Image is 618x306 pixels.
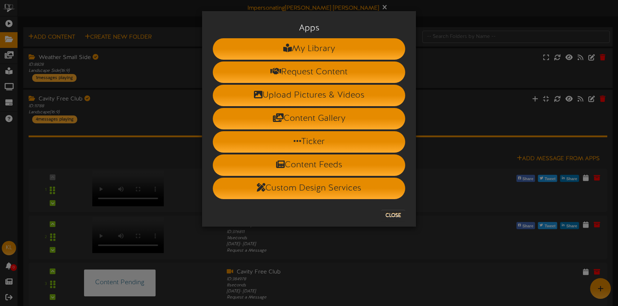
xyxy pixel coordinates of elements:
[213,24,405,33] h3: Apps
[213,85,405,106] li: Upload Pictures & Videos
[213,108,405,129] li: Content Gallery
[213,154,405,176] li: Content Feeds
[213,178,405,199] li: Custom Design Services
[213,61,405,83] li: Request Content
[213,131,405,153] li: Ticker
[213,38,405,60] li: My Library
[381,210,405,221] button: Close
